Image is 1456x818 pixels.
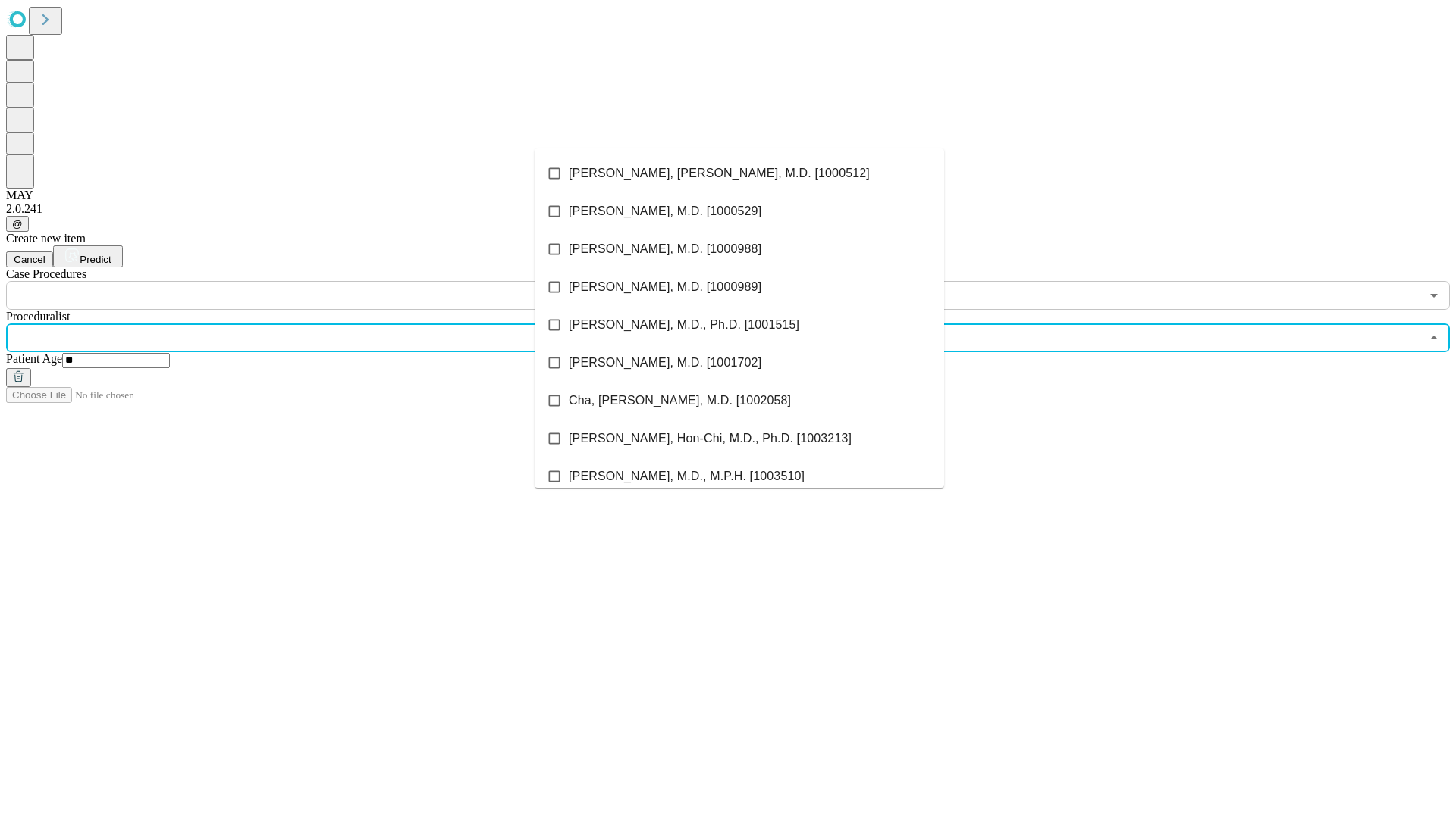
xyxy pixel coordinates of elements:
[569,354,761,372] span: [PERSON_NAME], M.D. [1001702]
[6,251,53,267] button: Cancel
[569,429,852,448] span: [PERSON_NAME], Hon-Chi, M.D., Ph.D. [1003213]
[53,245,123,267] button: Predict
[569,316,799,334] span: [PERSON_NAME], M.D., Ph.D. [1001515]
[6,189,1450,202] div: MAY
[1423,285,1445,306] button: Open
[1423,327,1445,348] button: Close
[569,240,761,258] span: [PERSON_NAME], M.D. [1000988]
[6,232,86,245] span: Create new item
[6,310,70,323] span: Proceduralist
[6,352,62,365] span: Patient Age
[12,218,23,229] span: @
[569,278,761,296] span: [PERSON_NAME], M.D. [1000989]
[6,267,86,280] span: Scheduled Procedure
[6,202,1450,216] div: 2.0.241
[569,202,761,220] span: [PERSON_NAME], M.D. [1000529]
[569,467,805,485] span: [PERSON_NAME], M.D., M.P.H. [1003510]
[14,254,45,265] span: Cancel
[569,392,791,410] span: Cha, [PERSON_NAME], M.D. [1002058]
[80,254,111,265] span: Predict
[6,216,29,232] button: @
[569,164,870,183] span: [PERSON_NAME], [PERSON_NAME], M.D. [1000512]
